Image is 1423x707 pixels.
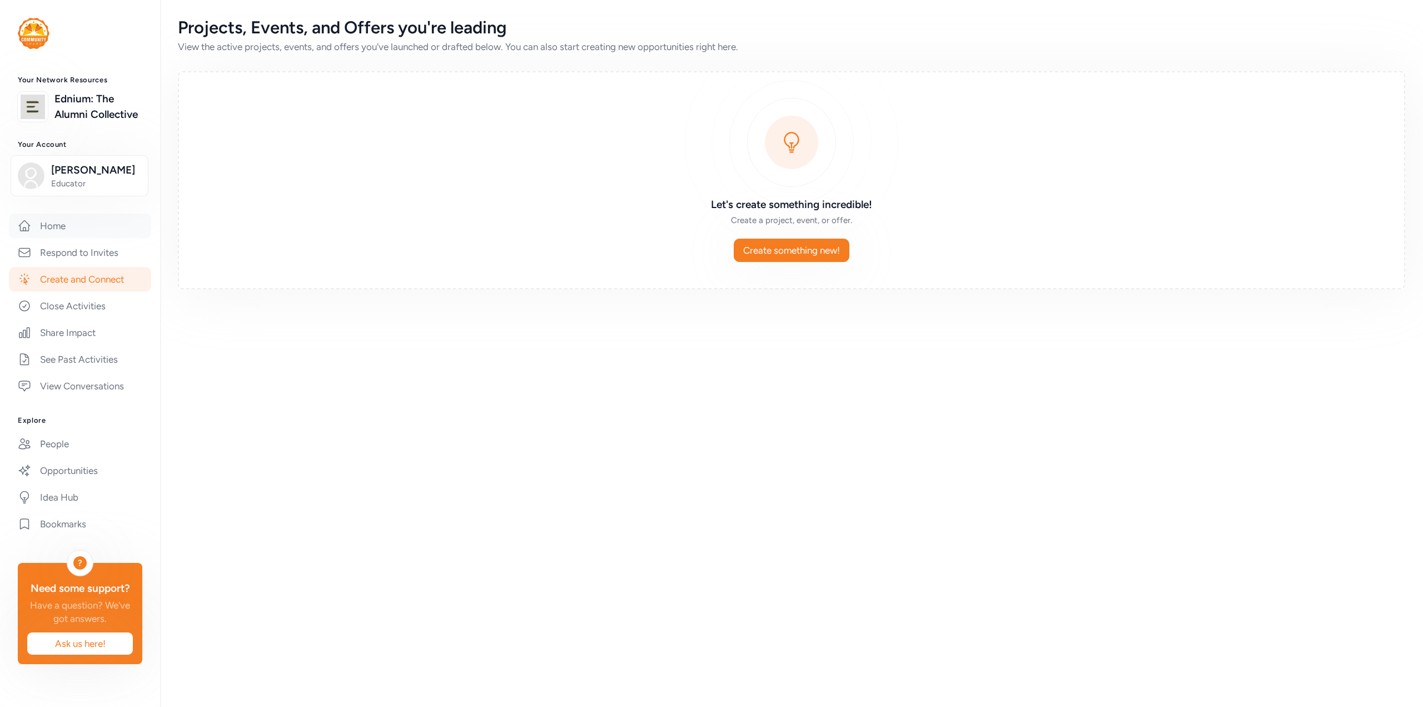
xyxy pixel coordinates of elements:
[9,347,151,372] a: See Past Activities
[9,458,151,483] a: Opportunities
[743,244,840,257] span: Create something new!
[18,18,49,49] img: logo
[51,178,141,189] span: Educator
[734,239,849,262] button: Create something new!
[9,267,151,291] a: Create and Connect
[27,632,133,655] button: Ask us here!
[51,162,141,178] span: [PERSON_NAME]
[9,240,151,265] a: Respond to Invites
[9,485,151,510] a: Idea Hub
[9,294,151,318] a: Close Activities
[18,416,142,425] h3: Explore
[27,599,133,625] div: Have a question? We've got answers.
[11,155,148,196] button: [PERSON_NAME]Educator
[178,18,1405,38] div: Projects, Events, and Offers you're leading
[9,374,151,398] a: View Conversations
[9,432,151,456] a: People
[631,197,952,212] h3: Let's create something incredible!
[21,95,45,119] img: logo
[73,556,87,570] div: ?
[9,320,151,345] a: Share Impact
[27,581,133,596] div: Need some support?
[9,512,151,536] a: Bookmarks
[631,215,952,226] div: Create a project, event, or offer.
[36,637,124,650] span: Ask us here!
[178,40,1405,53] div: View the active projects, events, and offers you've launched or drafted below. You can also start...
[18,76,142,85] h3: Your Network Resources
[9,214,151,238] a: Home
[18,140,142,149] h3: Your Account
[54,91,142,122] a: Ednium: The Alumni Collective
